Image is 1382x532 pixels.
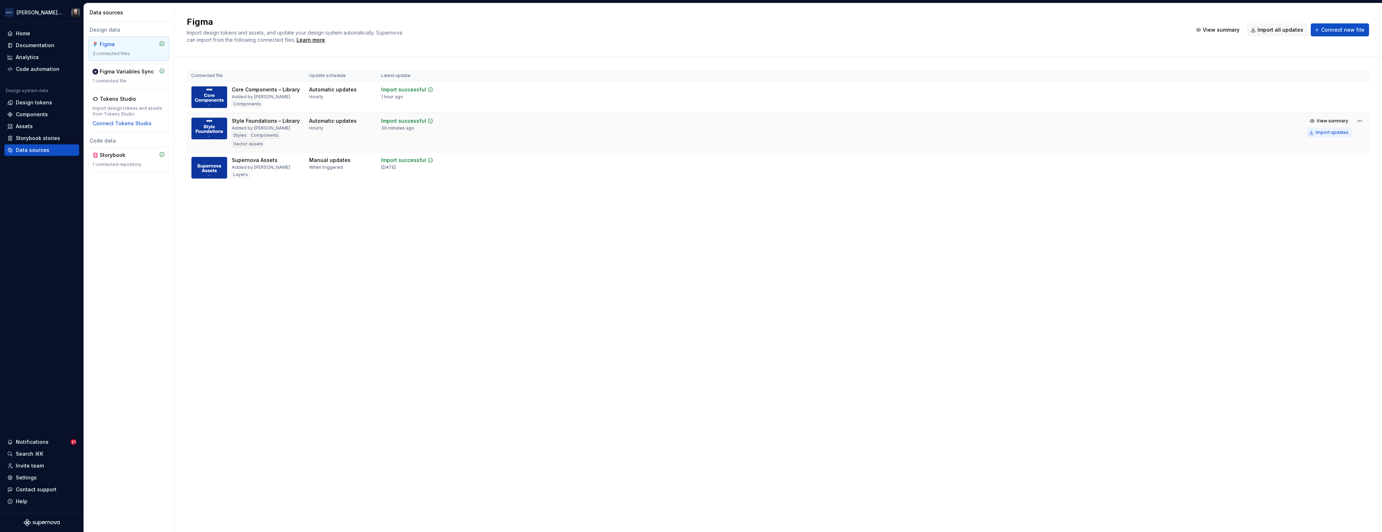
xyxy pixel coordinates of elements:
[1,5,82,20] button: [PERSON_NAME] AirlinesTeunis Vorsteveld
[4,63,79,75] a: Code automation
[4,97,79,108] a: Design tokens
[187,16,1184,28] h2: Figma
[5,8,14,17] img: f0306bc8-3074-41fb-b11c-7d2e8671d5eb.png
[297,36,325,44] a: Learn more
[1311,23,1369,36] button: Connect new file
[1203,26,1239,33] span: View summary
[16,474,37,481] div: Settings
[1316,118,1348,124] span: View summary
[100,152,134,159] div: Storybook
[16,111,48,118] div: Components
[381,125,414,131] div: 30 minutes ago
[16,54,39,61] div: Analytics
[4,121,79,132] a: Assets
[88,36,169,61] a: Figma3 connected files
[377,70,452,82] th: Latest update
[232,157,277,164] div: Supernova Assets
[4,109,79,120] a: Components
[4,51,79,63] a: Analytics
[309,86,357,93] div: Automatic updates
[232,117,300,125] div: Style Foundations – Library
[381,164,396,170] div: [DATE]
[232,132,248,139] div: Styles
[16,146,49,154] div: Data sources
[232,171,249,178] div: Layers
[1316,130,1349,135] div: Import updates
[309,125,323,131] div: Hourly
[295,37,326,43] span: .
[4,484,79,495] button: Contact support
[381,86,426,93] div: Import successful
[381,94,403,100] div: 1 hour ago
[88,137,169,144] div: Code data
[16,498,27,505] div: Help
[92,162,165,167] div: 1 connected repository
[4,436,79,448] button: Notifications21
[249,132,280,139] div: Components
[17,9,63,16] div: [PERSON_NAME] Airlines
[232,100,262,108] div: Components
[4,144,79,156] a: Data sources
[4,40,79,51] a: Documentation
[88,147,169,172] a: Storybook1 connected repository
[1307,116,1352,126] button: View summary
[232,164,290,170] div: Added by [PERSON_NAME]
[1247,23,1308,36] button: Import all updates
[232,86,300,93] div: Core Components – Library
[4,472,79,483] a: Settings
[88,26,169,33] div: Design data
[16,66,59,73] div: Code automation
[100,41,134,48] div: Figma
[71,439,76,445] span: 21
[232,94,290,100] div: Added by [PERSON_NAME]
[232,140,265,148] div: Vector assets
[92,51,165,57] div: 3 connected files
[16,30,30,37] div: Home
[187,30,404,43] span: Import design tokens and assets, and update your design system automatically. Supernova can impor...
[6,88,48,94] div: Design system data
[16,462,44,469] div: Invite team
[92,78,165,84] div: 1 connected file
[309,117,357,125] div: Automatic updates
[4,496,79,507] button: Help
[88,64,169,88] a: Figma Variables Sync1 connected file
[16,486,57,493] div: Contact support
[4,132,79,144] a: Storybook stories
[381,117,426,125] div: Import successful
[92,105,165,117] div: Import design tokens and assets from Tokens Studio
[90,9,171,16] div: Data sources
[1321,26,1364,33] span: Connect new file
[88,91,169,131] a: Tokens StudioImport design tokens and assets from Tokens StudioConnect Tokens Studio
[4,448,79,460] button: Search ⌘K
[4,460,79,472] a: Invite team
[16,438,49,446] div: Notifications
[92,120,152,127] button: Connect Tokens Studio
[309,157,351,164] div: Manual updates
[71,8,80,17] img: Teunis Vorsteveld
[309,164,343,170] div: When triggered
[16,123,33,130] div: Assets
[381,157,426,164] div: Import successful
[16,450,43,457] div: Search ⌘K
[1257,26,1303,33] span: Import all updates
[100,68,154,75] div: Figma Variables Sync
[1192,23,1244,36] button: View summary
[4,28,79,39] a: Home
[16,42,54,49] div: Documentation
[1307,127,1352,137] button: Import updates
[100,95,136,103] div: Tokens Studio
[187,70,305,82] th: Connected file
[305,70,377,82] th: Update schedule
[16,135,60,142] div: Storybook stories
[16,99,52,106] div: Design tokens
[232,125,290,131] div: Added by [PERSON_NAME]
[24,519,60,526] svg: Supernova Logo
[309,94,323,100] div: Hourly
